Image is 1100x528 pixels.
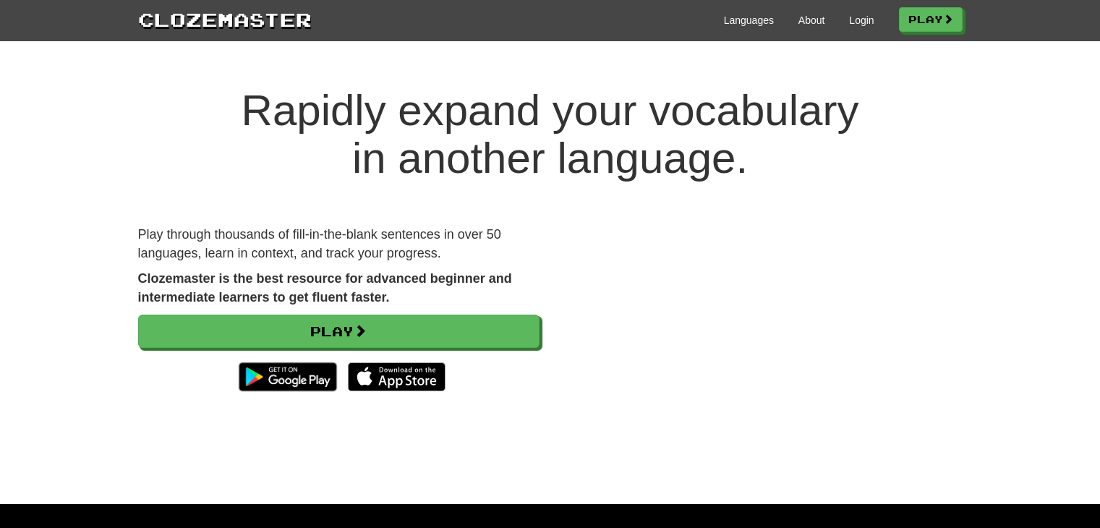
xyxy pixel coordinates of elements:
strong: Clozemaster is the best resource for advanced beginner and intermediate learners to get fluent fa... [138,271,512,305]
a: About [798,13,825,27]
p: Play through thousands of fill-in-the-blank sentences in over 50 languages, learn in context, and... [138,226,540,263]
a: Play [899,7,963,32]
a: Clozemaster [138,6,312,33]
img: Get it on Google Play [231,355,344,399]
a: Play [138,315,540,348]
img: Download_on_the_App_Store_Badge_US-UK_135x40-25178aeef6eb6b83b96f5f2d004eda3bffbb37122de64afbaef7... [348,362,445,391]
a: Languages [724,13,774,27]
a: Login [849,13,874,27]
